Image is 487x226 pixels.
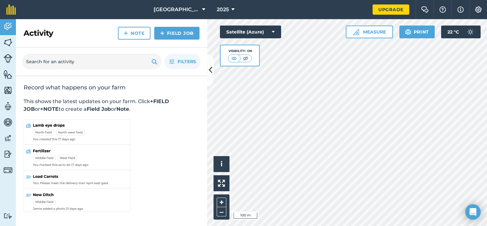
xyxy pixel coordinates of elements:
div: Open Intercom Messenger [465,204,481,220]
img: Ruler icon [353,29,359,35]
p: This shows the latest updates on your farm. Click or to create a or . [24,98,200,113]
img: svg+xml;base64,PHN2ZyB4bWxucz0iaHR0cDovL3d3dy53My5vcmcvMjAwMC9zdmciIHdpZHRoPSI1MCIgaGVpZ2h0PSI0MC... [242,55,250,62]
img: svg+xml;base64,PHN2ZyB4bWxucz0iaHR0cDovL3d3dy53My5vcmcvMjAwMC9zdmciIHdpZHRoPSIxNyIgaGVpZ2h0PSIxNy... [457,6,464,13]
img: svg+xml;base64,PHN2ZyB4bWxucz0iaHR0cDovL3d3dy53My5vcmcvMjAwMC9zdmciIHdpZHRoPSIxOSIgaGVpZ2h0PSIyNC... [151,58,157,65]
strong: Note [116,106,129,112]
span: 2025 [217,6,229,13]
button: i [214,156,229,172]
img: svg+xml;base64,PHN2ZyB4bWxucz0iaHR0cDovL3d3dy53My5vcmcvMjAwMC9zdmciIHdpZHRoPSIxNCIgaGVpZ2h0PSIyNC... [124,29,128,37]
a: Upgrade [373,4,409,15]
h2: Record what happens on your farm [24,84,200,91]
img: fieldmargin Logo [6,4,16,15]
button: Filters [164,54,201,69]
h2: Activity [24,28,53,38]
img: svg+xml;base64,PD94bWwgdmVyc2lvbj0iMS4wIiBlbmNvZGluZz0idXRmLTgiPz4KPCEtLSBHZW5lcmF0b3I6IEFkb2JlIE... [4,166,12,175]
button: Print [399,26,435,38]
button: 22 °C [441,26,481,38]
strong: Field Job [87,106,111,112]
img: svg+xml;base64,PD94bWwgdmVyc2lvbj0iMS4wIiBlbmNvZGluZz0idXRmLTgiPz4KPCEtLSBHZW5lcmF0b3I6IEFkb2JlIE... [4,102,12,111]
div: Visibility: On [228,49,252,54]
img: svg+xml;base64,PHN2ZyB4bWxucz0iaHR0cDovL3d3dy53My5vcmcvMjAwMC9zdmciIHdpZHRoPSIxOSIgaGVpZ2h0PSIyNC... [405,28,411,36]
img: svg+xml;base64,PHN2ZyB4bWxucz0iaHR0cDovL3d3dy53My5vcmcvMjAwMC9zdmciIHdpZHRoPSI1MCIgaGVpZ2h0PSI0MC... [230,55,238,62]
img: svg+xml;base64,PD94bWwgdmVyc2lvbj0iMS4wIiBlbmNvZGluZz0idXRmLTgiPz4KPCEtLSBHZW5lcmF0b3I6IEFkb2JlIE... [4,22,12,31]
img: svg+xml;base64,PHN2ZyB4bWxucz0iaHR0cDovL3d3dy53My5vcmcvMjAwMC9zdmciIHdpZHRoPSIxNCIgaGVpZ2h0PSIyNC... [160,29,164,37]
span: i [221,160,222,168]
button: Measure [346,26,393,38]
img: svg+xml;base64,PD94bWwgdmVyc2lvbj0iMS4wIiBlbmNvZGluZz0idXRmLTgiPz4KPCEtLSBHZW5lcmF0b3I6IEFkb2JlIE... [4,54,12,63]
img: svg+xml;base64,PD94bWwgdmVyc2lvbj0iMS4wIiBlbmNvZGluZz0idXRmLTgiPz4KPCEtLSBHZW5lcmF0b3I6IEFkb2JlIE... [4,213,12,219]
span: [GEOGRAPHIC_DATA] [154,6,200,13]
span: 22 ° C [447,26,459,38]
img: svg+xml;base64,PHN2ZyB4bWxucz0iaHR0cDovL3d3dy53My5vcmcvMjAwMC9zdmciIHdpZHRoPSI1NiIgaGVpZ2h0PSI2MC... [4,86,12,95]
img: svg+xml;base64,PD94bWwgdmVyc2lvbj0iMS4wIiBlbmNvZGluZz0idXRmLTgiPz4KPCEtLSBHZW5lcmF0b3I6IEFkb2JlIE... [4,149,12,159]
button: + [217,198,226,207]
img: svg+xml;base64,PD94bWwgdmVyc2lvbj0iMS4wIiBlbmNvZGluZz0idXRmLTgiPz4KPCEtLSBHZW5lcmF0b3I6IEFkb2JlIE... [464,26,477,38]
a: Field Job [154,27,200,40]
img: svg+xml;base64,PD94bWwgdmVyc2lvbj0iMS4wIiBlbmNvZGluZz0idXRmLTgiPz4KPCEtLSBHZW5lcmF0b3I6IEFkb2JlIE... [4,133,12,143]
a: Note [118,27,150,40]
img: Two speech bubbles overlapping with the left bubble in the forefront [421,6,429,13]
img: svg+xml;base64,PHN2ZyB4bWxucz0iaHR0cDovL3d3dy53My5vcmcvMjAwMC9zdmciIHdpZHRoPSI1NiIgaGVpZ2h0PSI2MC... [4,70,12,79]
img: A cog icon [475,6,482,13]
span: Filters [178,58,196,65]
img: A question mark icon [439,6,447,13]
img: svg+xml;base64,PD94bWwgdmVyc2lvbj0iMS4wIiBlbmNvZGluZz0idXRmLTgiPz4KPCEtLSBHZW5lcmF0b3I6IEFkb2JlIE... [4,117,12,127]
button: – [217,207,226,216]
img: Four arrows, one pointing top left, one top right, one bottom right and the last bottom left [218,180,225,187]
strong: +NOTE [40,106,59,112]
button: Satellite (Azure) [220,26,281,38]
input: Search for an activity [22,54,161,69]
img: svg+xml;base64,PHN2ZyB4bWxucz0iaHR0cDovL3d3dy53My5vcmcvMjAwMC9zdmciIHdpZHRoPSI1NiIgaGVpZ2h0PSI2MC... [4,38,12,47]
